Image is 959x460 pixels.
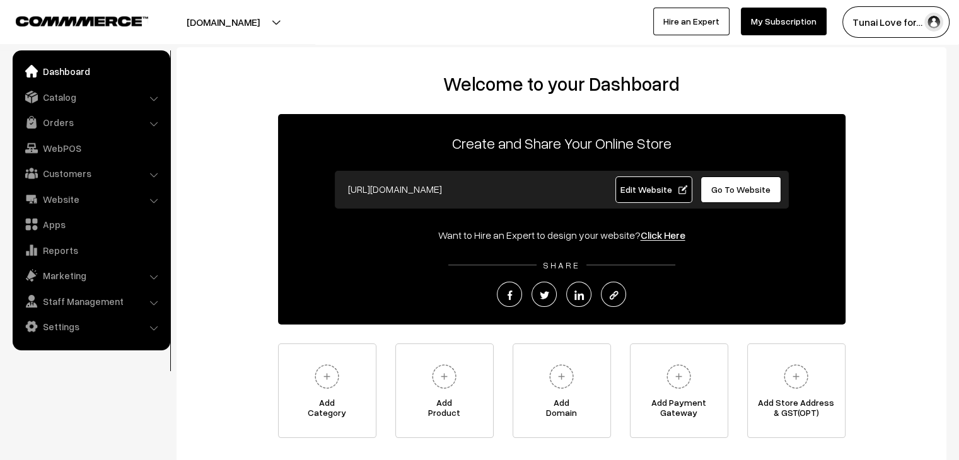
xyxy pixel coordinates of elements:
a: Orders [16,111,166,134]
a: WebPOS [16,137,166,159]
span: Add Product [396,398,493,423]
a: My Subscription [741,8,827,35]
a: Edit Website [615,176,692,203]
h2: Welcome to your Dashboard [189,72,934,95]
span: Add Payment Gateway [631,398,728,423]
a: Reports [16,239,166,262]
a: Hire an Expert [653,8,729,35]
span: Add Domain [513,398,610,423]
a: Marketing [16,264,166,287]
a: Add PaymentGateway [630,343,728,438]
img: plus.svg [779,359,813,394]
div: Want to Hire an Expert to design your website? [278,227,846,243]
button: [DOMAIN_NAME] [142,6,304,38]
a: AddDomain [513,343,611,438]
a: Add Store Address& GST(OPT) [747,343,846,438]
img: COMMMERCE [16,16,148,26]
a: AddProduct [395,343,494,438]
img: plus.svg [661,359,696,394]
button: Tunai Love for… [842,6,950,38]
a: AddCategory [278,343,376,438]
a: Click Here [641,229,685,241]
a: Apps [16,213,166,236]
p: Create and Share Your Online Store [278,132,846,154]
img: plus.svg [544,359,579,394]
img: user [924,13,943,32]
img: plus.svg [427,359,462,394]
span: Edit Website [620,184,687,195]
span: Add Category [279,398,376,423]
span: Add Store Address & GST(OPT) [748,398,845,423]
span: SHARE [537,260,586,270]
a: COMMMERCE [16,13,126,28]
a: Go To Website [700,176,782,203]
a: Staff Management [16,290,166,313]
span: Go To Website [711,184,770,195]
a: Website [16,188,166,210]
img: plus.svg [310,359,344,394]
a: Customers [16,162,166,185]
a: Catalog [16,86,166,108]
a: Dashboard [16,60,166,83]
a: Settings [16,315,166,338]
